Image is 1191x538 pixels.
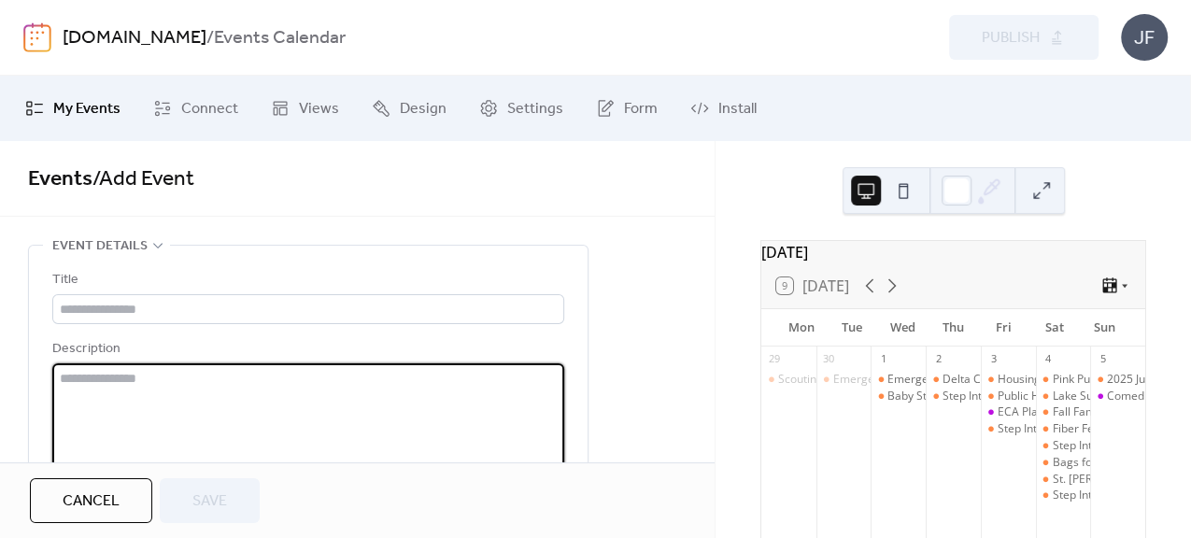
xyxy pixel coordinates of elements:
span: Views [299,98,339,120]
div: [DATE] [761,241,1145,263]
div: Emergency Response to Accidents Involving Livestock Training MSU Extension [871,372,926,388]
div: 30 [822,352,836,366]
div: Thu [928,309,978,347]
div: 2025 Just Believe Non-Competitive Bike/Walk/Run [1090,372,1145,388]
div: Step Into the Woods at NMU! [1036,438,1091,454]
div: Fri [979,309,1029,347]
b: / [206,21,214,56]
div: Mon [776,309,827,347]
div: St. Joseph-St. Patrick Chili Challenge [1036,472,1091,488]
div: Sat [1029,309,1080,347]
div: Lake Superior Fiber Festival [1036,389,1091,404]
div: Baby Storytime [887,389,967,404]
div: Fiber Festival Fashion Show [1036,421,1091,437]
div: 1 [876,352,890,366]
div: Delta County Republican Meeting [926,372,981,388]
span: Form [624,98,658,120]
div: Housing Now: Progress Update [981,372,1036,388]
a: Events [28,159,92,200]
div: Scouting Open House Night-Cub Scout Pack 3471 Gladstone [778,372,1089,388]
div: 29 [767,352,781,366]
b: Events Calendar [214,21,346,56]
a: Form [582,83,672,134]
span: Cancel [63,490,120,513]
a: My Events [11,83,135,134]
div: Description [52,338,560,361]
div: Bags for Wags [1036,455,1091,471]
div: Tue [827,309,877,347]
div: Housing Now: Progress Update [998,372,1160,388]
span: My Events [53,98,121,120]
span: Settings [507,98,563,120]
div: Delta County Republican Meeting [943,372,1115,388]
div: JF [1121,14,1168,61]
div: 5 [1096,352,1110,366]
a: Design [358,83,461,134]
button: Cancel [30,478,152,523]
span: / Add Event [92,159,194,200]
div: Baby Storytime [871,389,926,404]
span: Install [718,98,757,120]
div: Emergency Response to Accidents Involving Livestock Training MSU Extension [816,372,872,388]
a: Install [676,83,771,134]
div: 2 [931,352,945,366]
img: logo [23,22,51,52]
div: Wed [877,309,928,347]
a: Connect [139,83,252,134]
div: Pink Pumpkin of Delta County 5k [1036,372,1091,388]
a: Settings [465,83,577,134]
div: Bags for Wags [1052,455,1127,471]
span: Connect [181,98,238,120]
div: Step Into the [PERSON_NAME] at NMU! [943,389,1144,404]
span: Design [400,98,447,120]
div: Step Into the Woods at NMU! [981,421,1036,437]
div: Scouting Open House Night-Cub Scout Pack 3471 Gladstone [761,372,816,388]
div: Step Into the Woods at NMU! [926,389,981,404]
div: Public Health Delta & Menominee Counties Flu Clinic [981,389,1036,404]
div: 4 [1042,352,1056,366]
a: [DOMAIN_NAME] [63,21,206,56]
div: Sun [1080,309,1130,347]
span: Event details [52,235,148,258]
div: Fall Family Fun Day!-Toys For Tots Marine Corps Detachment 444 [1036,404,1091,420]
div: Comedian Bill Gorgo at Island Resort and Casino Club 41 [1090,389,1145,404]
div: Step Into the Woods at NMU! [1036,488,1091,503]
div: Title [52,269,560,291]
a: Views [257,83,353,134]
div: ECA Plaidurday Celebration featuring The Hackwells [981,404,1036,420]
div: 3 [986,352,1000,366]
